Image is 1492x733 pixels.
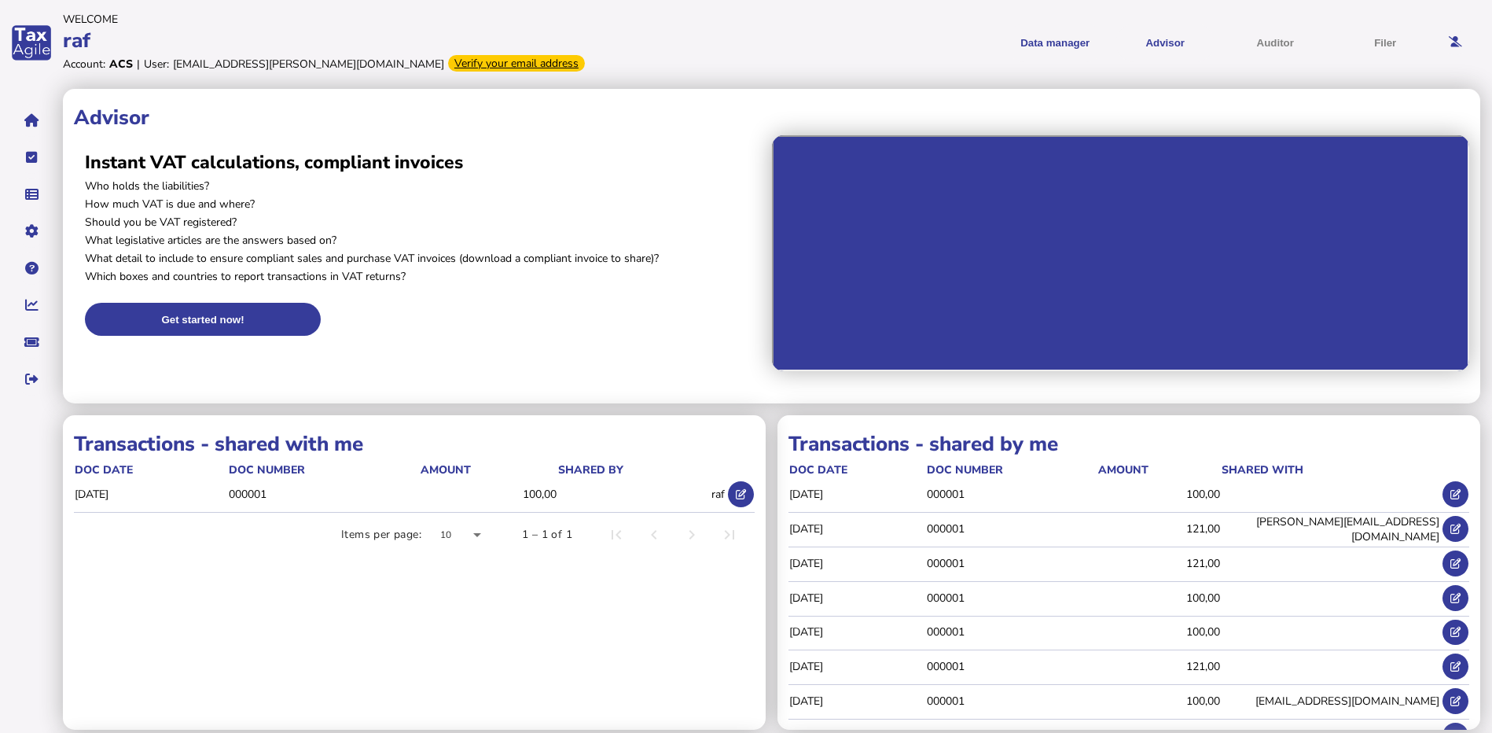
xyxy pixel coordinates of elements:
[85,251,761,266] p: What detail to include to ensure compliant sales and purchase VAT invoices (download a compliant ...
[926,581,1097,613] td: 000001
[926,513,1097,545] td: 000001
[772,135,1470,371] iframe: Advisor intro
[927,462,1097,477] div: doc number
[1098,462,1148,477] div: Amount
[788,581,926,613] td: [DATE]
[74,430,755,458] h1: Transactions - shared with me
[74,104,1469,131] h1: Advisor
[75,462,227,477] div: doc date
[558,462,623,477] div: shared by
[1097,616,1221,648] td: 100,00
[229,462,305,477] div: doc number
[1442,551,1468,576] button: Open shared transaction
[74,478,228,510] td: [DATE]
[1097,685,1221,717] td: 100,00
[926,650,1097,683] td: 000001
[789,462,847,477] div: doc date
[15,363,48,396] button: Sign out
[63,12,745,27] div: Welcome
[85,303,321,336] button: Get started now!
[15,215,48,248] button: Manage settings
[421,462,557,477] div: Amount
[85,179,761,193] p: Who holds the liabilities?
[421,462,471,477] div: Amount
[63,27,745,54] div: raf
[85,233,761,248] p: What legislative articles are the answers based on?
[173,57,444,72] div: [EMAIL_ADDRESS][PERSON_NAME][DOMAIN_NAME]
[229,462,419,477] div: doc number
[558,462,726,477] div: shared by
[1222,462,1440,477] div: shared with
[1097,513,1221,545] td: 121,00
[1442,585,1468,611] button: Open shared transaction
[1442,620,1468,646] button: Open shared transaction
[1226,24,1325,62] button: Auditor
[927,462,1003,477] div: doc number
[15,141,48,174] button: Tasks
[1097,547,1221,579] td: 121,00
[63,57,105,72] div: Account:
[1005,24,1104,62] button: Shows a dropdown of Data manager options
[788,616,926,648] td: [DATE]
[15,178,48,211] button: Data manager
[926,478,1097,510] td: 000001
[1097,478,1221,510] td: 100,00
[25,194,39,195] i: Data manager
[788,547,926,579] td: [DATE]
[341,527,421,543] div: Items per page:
[1442,481,1468,507] button: Open shared transaction
[85,197,761,212] p: How much VAT is due and where?
[788,685,926,717] td: [DATE]
[85,215,761,230] p: Should you be VAT registered?
[522,527,572,543] div: 1 – 1 of 1
[728,481,754,507] button: Open shared transaction
[85,150,761,175] h2: Instant VAT calculations, compliant invoices
[1098,462,1220,477] div: Amount
[1442,516,1468,542] button: Open shared transaction
[1449,37,1462,47] i: Email needs to be verified
[228,478,420,510] td: 000001
[15,289,48,322] button: Insights
[448,55,585,72] div: Verify your email address
[926,616,1097,648] td: 000001
[1097,650,1221,683] td: 121,00
[1097,581,1221,613] td: 100,00
[137,57,140,72] div: |
[753,24,1435,62] menu: navigate products
[420,478,557,510] td: 100,00
[1442,654,1468,680] button: Open shared transaction
[926,547,1097,579] td: 000001
[788,513,926,545] td: [DATE]
[926,685,1097,717] td: 000001
[15,326,48,359] button: Raise a support ticket
[15,104,48,137] button: Home
[1221,685,1441,717] td: [EMAIL_ADDRESS][DOMAIN_NAME]
[1222,462,1303,477] div: shared with
[788,478,926,510] td: [DATE]
[144,57,169,72] div: User:
[1115,24,1215,62] button: Shows a dropdown of VAT Advisor options
[1442,688,1468,714] button: Open shared transaction
[75,462,133,477] div: doc date
[788,430,1469,458] h1: Transactions - shared by me
[1221,513,1441,545] td: [PERSON_NAME][EMAIL_ADDRESS][DOMAIN_NAME]
[788,650,926,683] td: [DATE]
[85,269,761,284] p: Which boxes and countries to report transactions in VAT returns?
[557,478,726,510] td: raf
[1336,24,1435,62] button: Filer
[789,462,925,477] div: doc date
[15,252,48,285] button: Help pages
[109,57,133,72] div: ACS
